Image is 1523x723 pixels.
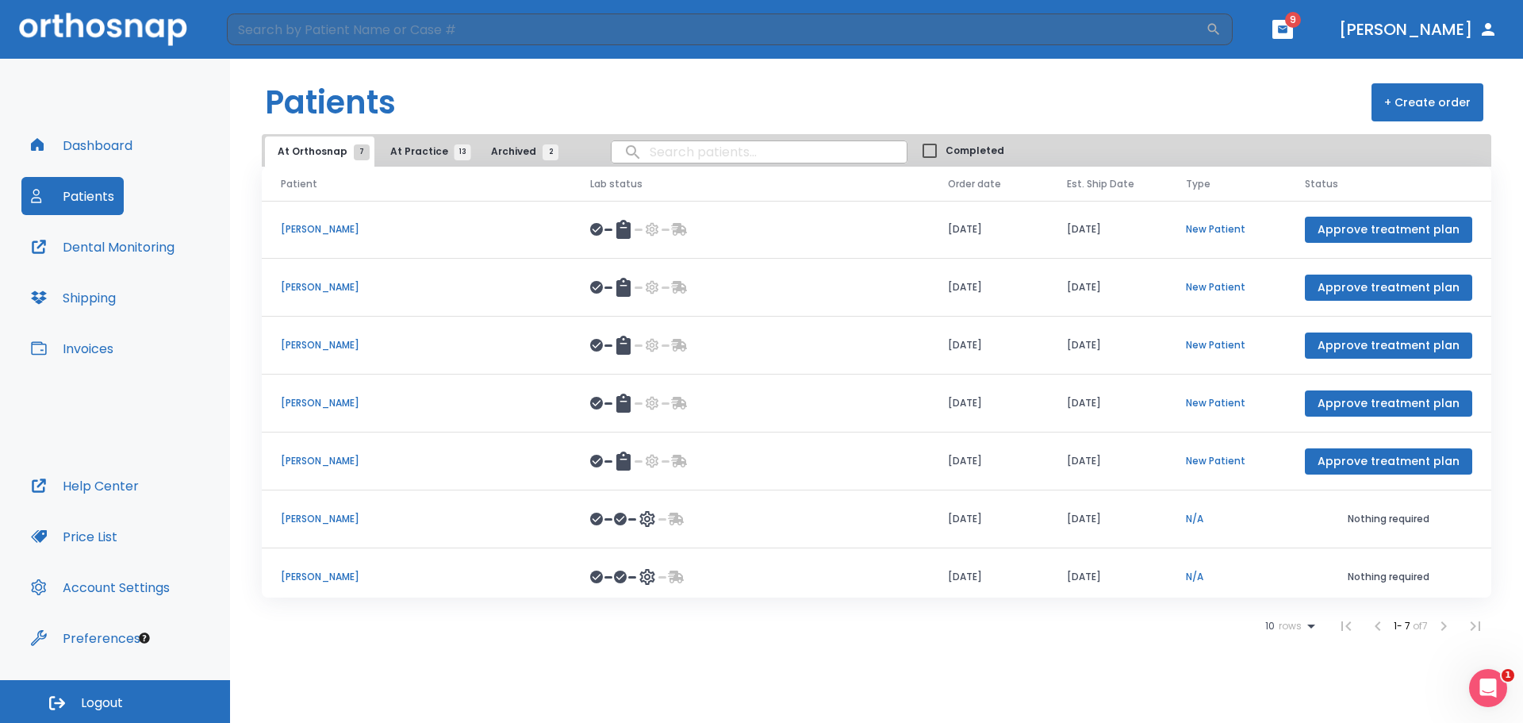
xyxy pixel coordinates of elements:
[21,568,179,606] button: Account Settings
[612,137,907,167] input: search
[1305,217,1472,243] button: Approve treatment plan
[21,329,123,367] button: Invoices
[1048,548,1167,606] td: [DATE]
[1305,570,1472,584] p: Nothing required
[21,279,125,317] button: Shipping
[1285,12,1301,28] span: 9
[390,144,462,159] span: At Practice
[137,631,152,645] div: Tooltip anchor
[281,222,552,237] p: [PERSON_NAME]
[1305,390,1472,417] button: Approve treatment plan
[1186,396,1267,410] p: New Patient
[946,144,1004,158] span: Completed
[281,396,552,410] p: [PERSON_NAME]
[1048,201,1167,259] td: [DATE]
[1048,317,1167,375] td: [DATE]
[21,517,127,556] button: Price List
[1469,669,1507,707] iframe: Intercom live chat
[1305,448,1472,475] button: Approve treatment plan
[1186,338,1267,352] p: New Patient
[281,177,317,191] span: Patient
[21,228,184,266] button: Dental Monitoring
[1186,512,1267,526] p: N/A
[21,177,124,215] button: Patients
[1265,621,1275,632] span: 10
[1186,177,1210,191] span: Type
[1067,177,1134,191] span: Est. Ship Date
[19,13,187,45] img: Orthosnap
[227,13,1206,45] input: Search by Patient Name or Case #
[81,694,123,712] span: Logout
[1413,619,1428,633] span: of 7
[1333,15,1504,44] button: [PERSON_NAME]
[21,619,150,657] button: Preferences
[1186,280,1267,294] p: New Patient
[948,177,1001,191] span: Order date
[543,144,558,160] span: 2
[929,375,1048,433] td: [DATE]
[1502,669,1514,682] span: 1
[929,201,1048,259] td: [DATE]
[1394,619,1413,633] span: 1 - 7
[1186,570,1267,584] p: N/A
[281,454,552,468] p: [PERSON_NAME]
[281,512,552,526] p: [PERSON_NAME]
[1048,375,1167,433] td: [DATE]
[1048,490,1167,548] td: [DATE]
[1305,275,1472,301] button: Approve treatment plan
[929,433,1048,490] td: [DATE]
[929,548,1048,606] td: [DATE]
[1305,512,1472,526] p: Nothing required
[1048,259,1167,317] td: [DATE]
[1305,333,1472,359] button: Approve treatment plan
[1186,454,1267,468] p: New Patient
[1048,433,1167,490] td: [DATE]
[1371,83,1483,121] button: + Create order
[281,338,552,352] p: [PERSON_NAME]
[1305,177,1338,191] span: Status
[1275,621,1302,632] span: rows
[278,144,362,159] span: At Orthosnap
[590,177,643,191] span: Lab status
[21,467,148,505] button: Help Center
[1186,222,1267,237] p: New Patient
[265,137,566,167] div: tabs
[455,144,471,160] span: 13
[491,144,551,159] span: Archived
[21,126,142,164] button: Dashboard
[929,259,1048,317] td: [DATE]
[929,490,1048,548] td: [DATE]
[929,317,1048,375] td: [DATE]
[281,280,552,294] p: [PERSON_NAME]
[281,570,552,584] p: [PERSON_NAME]
[265,79,396,126] h1: Patients
[354,144,370,160] span: 7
